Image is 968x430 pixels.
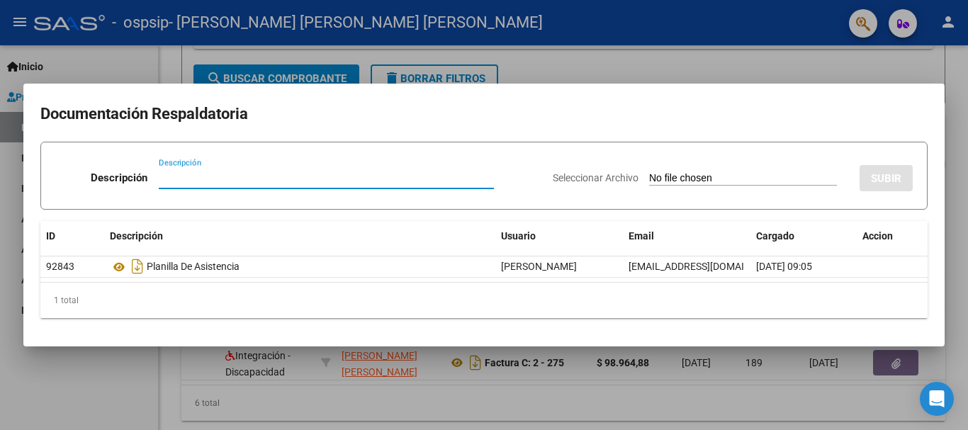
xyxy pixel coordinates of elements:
[495,221,623,251] datatable-header-cell: Usuario
[756,261,812,272] span: [DATE] 09:05
[750,221,857,251] datatable-header-cell: Cargado
[128,255,147,278] i: Descargar documento
[501,261,577,272] span: [PERSON_NAME]
[104,221,495,251] datatable-header-cell: Descripción
[40,283,928,318] div: 1 total
[623,221,750,251] datatable-header-cell: Email
[756,230,794,242] span: Cargado
[501,230,536,242] span: Usuario
[110,230,163,242] span: Descripción
[110,255,490,278] div: Planilla De Asistencia
[871,172,901,185] span: SUBIR
[920,382,954,416] div: Open Intercom Messenger
[40,221,104,251] datatable-header-cell: ID
[857,221,928,251] datatable-header-cell: Accion
[553,172,638,183] span: Seleccionar Archivo
[40,101,928,128] h2: Documentación Respaldatoria
[46,230,55,242] span: ID
[91,170,147,186] p: Descripción
[862,230,893,242] span: Accion
[629,261,786,272] span: [EMAIL_ADDRESS][DOMAIN_NAME]
[860,165,913,191] button: SUBIR
[46,261,74,272] span: 92843
[629,230,654,242] span: Email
